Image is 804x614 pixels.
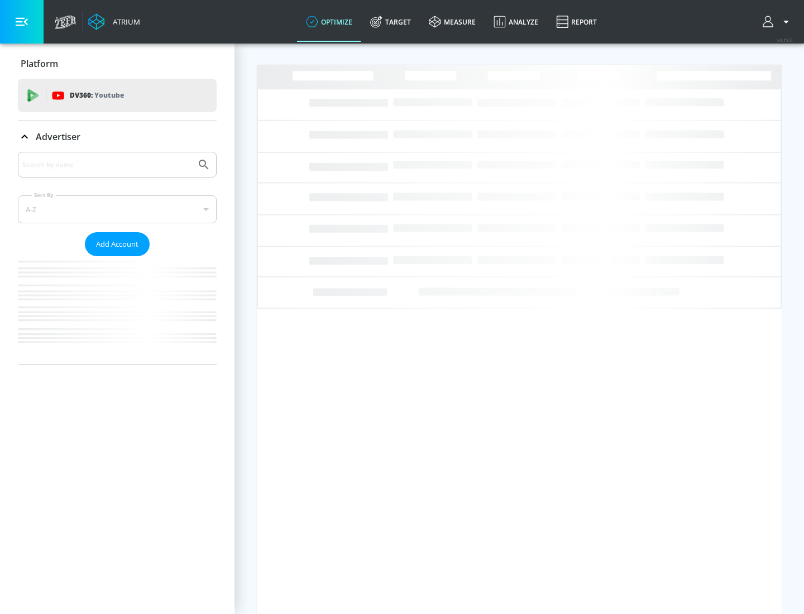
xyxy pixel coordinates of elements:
p: Youtube [94,89,124,101]
a: Analyze [485,2,547,42]
div: A-Z [18,195,217,223]
a: optimize [297,2,361,42]
div: Advertiser [18,121,217,152]
div: DV360: Youtube [18,79,217,112]
button: Add Account [85,232,150,256]
a: measure [420,2,485,42]
p: Platform [21,57,58,70]
div: Advertiser [18,152,217,364]
nav: list of Advertiser [18,256,217,364]
a: Target [361,2,420,42]
p: Advertiser [36,131,80,143]
a: Atrium [88,13,140,30]
label: Sort By [32,191,56,199]
a: Report [547,2,606,42]
span: v 4.19.0 [777,37,793,43]
div: Atrium [108,17,140,27]
span: Add Account [96,238,138,251]
div: Platform [18,48,217,79]
p: DV360: [70,89,124,102]
input: Search by name [22,157,192,172]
